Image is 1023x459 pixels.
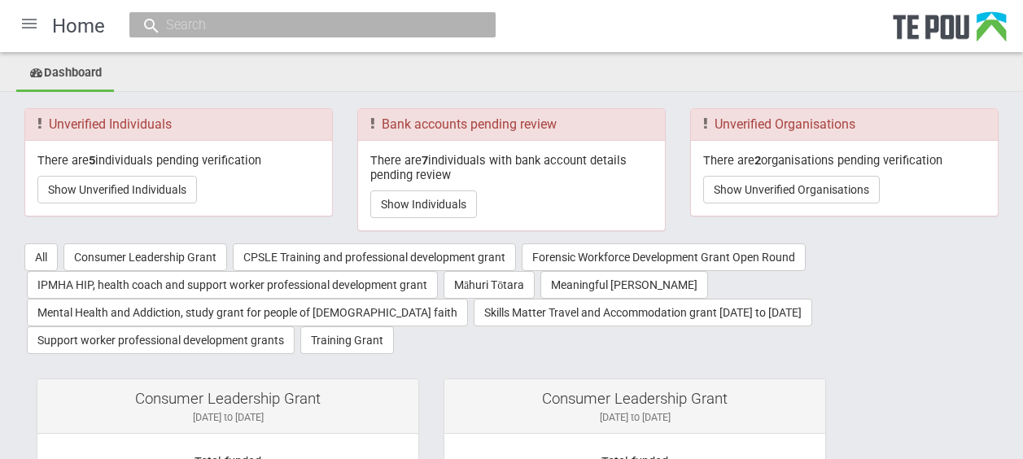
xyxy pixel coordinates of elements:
button: Support worker professional development grants [27,326,295,354]
div: Consumer Leadership Grant [50,391,406,406]
button: Training Grant [300,326,394,354]
button: IPMHA HIP, health coach and support worker professional development grant [27,271,438,299]
b: 2 [754,153,761,168]
b: 5 [89,153,95,168]
button: Show Unverified Individuals [37,176,197,203]
button: All [24,243,58,271]
button: Show Individuals [370,190,477,218]
p: There are individuals pending verification [37,153,320,168]
b: 7 [422,153,428,168]
input: Search [161,16,448,33]
p: There are individuals with bank account details pending review [370,153,653,183]
h3: Bank accounts pending review [370,117,653,132]
div: Consumer Leadership Grant [457,391,813,406]
p: There are organisations pending verification [703,153,986,168]
button: Forensic Workforce Development Grant Open Round [522,243,806,271]
h3: Unverified Organisations [703,117,986,132]
button: Skills Matter Travel and Accommodation grant [DATE] to [DATE] [474,299,812,326]
div: [DATE] to [DATE] [457,410,813,425]
button: Show Unverified Organisations [703,176,880,203]
h3: Unverified Individuals [37,117,320,132]
button: Māhuri Tōtara [444,271,535,299]
button: Meaningful [PERSON_NAME] [540,271,708,299]
button: Mental Health and Addiction, study grant for people of [DEMOGRAPHIC_DATA] faith [27,299,468,326]
button: Consumer Leadership Grant [63,243,227,271]
button: CPSLE Training and professional development grant [233,243,516,271]
div: [DATE] to [DATE] [50,410,406,425]
a: Dashboard [16,56,114,92]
